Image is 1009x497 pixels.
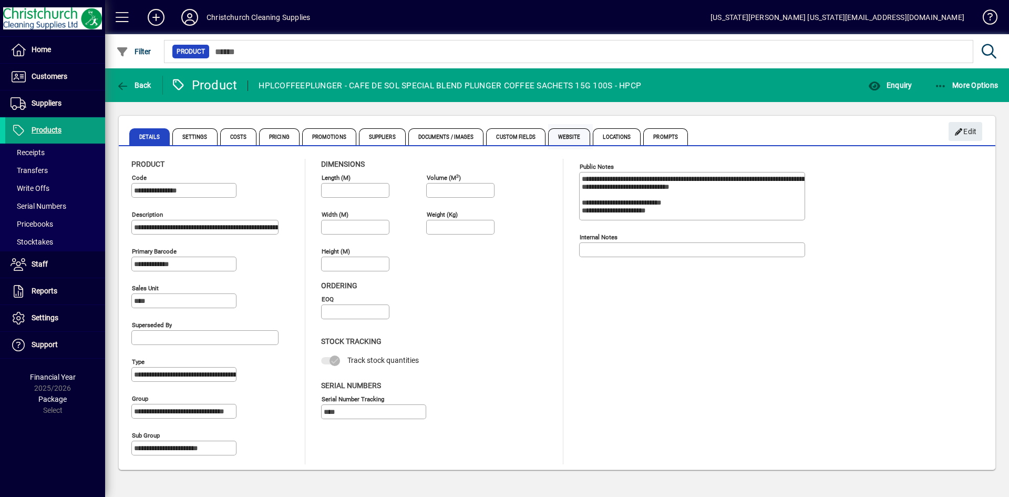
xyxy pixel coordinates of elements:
[11,148,45,157] span: Receipts
[427,174,461,181] mat-label: Volume (m )
[132,358,145,366] mat-label: Type
[11,238,53,246] span: Stocktakes
[580,163,614,170] mat-label: Public Notes
[30,373,76,381] span: Financial Year
[32,313,58,322] span: Settings
[32,260,48,268] span: Staff
[643,128,688,145] span: Prompts
[11,202,66,210] span: Serial Numbers
[5,144,105,161] a: Receipts
[32,287,57,295] span: Reports
[132,321,172,329] mat-label: Superseded by
[132,432,160,439] mat-label: Sub group
[132,285,159,292] mat-label: Sales unit
[949,122,982,141] button: Edit
[548,128,591,145] span: Website
[954,123,977,140] span: Edit
[322,211,348,218] mat-label: Width (m)
[486,128,545,145] span: Custom Fields
[114,76,154,95] button: Back
[114,42,154,61] button: Filter
[5,215,105,233] a: Pricebooks
[302,128,356,145] span: Promotions
[5,90,105,117] a: Suppliers
[207,9,310,26] div: Christchurch Cleaning Supplies
[322,296,334,303] mat-label: EOQ
[359,128,406,145] span: Suppliers
[32,45,51,54] span: Home
[5,233,105,251] a: Stocktakes
[38,395,67,403] span: Package
[322,174,351,181] mat-label: Length (m)
[711,9,964,26] div: [US_STATE][PERSON_NAME] [US_STATE][EMAIL_ADDRESS][DOMAIN_NAME]
[321,281,357,290] span: Ordering
[220,128,257,145] span: Costs
[347,356,419,364] span: Track stock quantities
[139,8,173,27] button: Add
[5,197,105,215] a: Serial Numbers
[932,76,1001,95] button: More Options
[132,174,147,181] mat-label: Code
[32,126,61,134] span: Products
[11,184,49,192] span: Write Offs
[321,160,365,168] span: Dimensions
[132,395,148,402] mat-label: Group
[868,81,912,89] span: Enquiry
[132,211,163,218] mat-label: Description
[132,248,177,255] mat-label: Primary barcode
[129,128,170,145] span: Details
[172,128,218,145] span: Settings
[259,128,300,145] span: Pricing
[321,381,381,390] span: Serial Numbers
[173,8,207,27] button: Profile
[427,211,458,218] mat-label: Weight (Kg)
[131,160,164,168] span: Product
[5,278,105,305] a: Reports
[322,395,384,402] mat-label: Serial Number tracking
[5,161,105,179] a: Transfers
[116,81,151,89] span: Back
[171,77,238,94] div: Product
[5,37,105,63] a: Home
[32,340,58,349] span: Support
[321,337,382,346] span: Stock Tracking
[456,173,459,178] sup: 3
[5,251,105,278] a: Staff
[5,332,105,358] a: Support
[116,47,151,56] span: Filter
[934,81,998,89] span: More Options
[322,248,350,255] mat-label: Height (m)
[259,77,641,94] div: HPLCOFFEEPLUNGER - CAFE DE SOL SPECIAL BLEND PLUNGER COFFEE SACHETS 15G 100S - HPCP
[11,220,53,228] span: Pricebooks
[32,99,61,107] span: Suppliers
[866,76,914,95] button: Enquiry
[5,179,105,197] a: Write Offs
[408,128,484,145] span: Documents / Images
[32,72,67,80] span: Customers
[593,128,641,145] span: Locations
[11,166,48,175] span: Transfers
[177,46,205,57] span: Product
[975,2,996,36] a: Knowledge Base
[580,234,617,241] mat-label: Internal Notes
[5,305,105,331] a: Settings
[5,64,105,90] a: Customers
[105,76,163,95] app-page-header-button: Back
